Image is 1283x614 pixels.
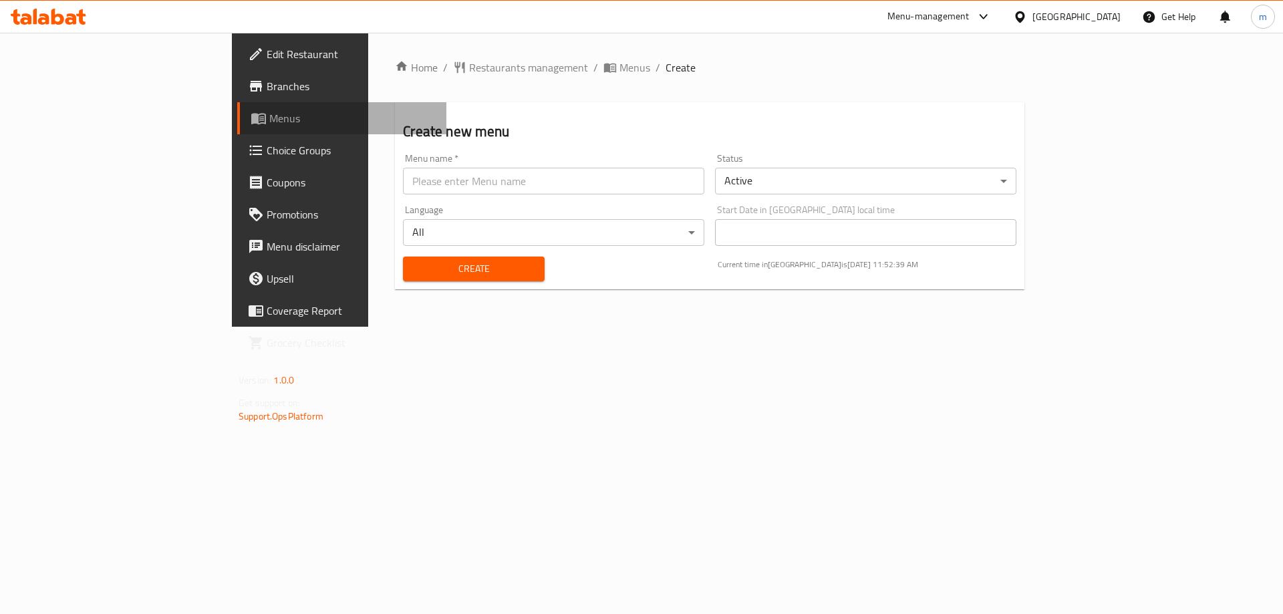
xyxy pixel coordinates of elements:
[403,122,1016,142] h2: Create new menu
[267,303,436,319] span: Coverage Report
[237,134,446,166] a: Choice Groups
[237,70,446,102] a: Branches
[666,59,696,75] span: Create
[267,46,436,62] span: Edit Restaurant
[237,198,446,231] a: Promotions
[237,295,446,327] a: Coverage Report
[619,59,650,75] span: Menus
[237,166,446,198] a: Coupons
[887,9,970,25] div: Menu-management
[469,59,588,75] span: Restaurants management
[269,110,436,126] span: Menus
[267,335,436,351] span: Grocery Checklist
[403,257,544,281] button: Create
[267,174,436,190] span: Coupons
[267,142,436,158] span: Choice Groups
[1032,9,1121,24] div: [GEOGRAPHIC_DATA]
[656,59,660,75] li: /
[718,259,1016,271] p: Current time in [GEOGRAPHIC_DATA] is [DATE] 11:52:39 AM
[603,59,650,75] a: Menus
[414,261,533,277] span: Create
[267,78,436,94] span: Branches
[593,59,598,75] li: /
[267,239,436,255] span: Menu disclaimer
[395,59,1024,75] nav: breadcrumb
[237,327,446,359] a: Grocery Checklist
[267,271,436,287] span: Upsell
[1259,9,1267,24] span: m
[237,263,446,295] a: Upsell
[237,38,446,70] a: Edit Restaurant
[715,168,1016,194] div: Active
[237,102,446,134] a: Menus
[403,168,704,194] input: Please enter Menu name
[239,394,300,412] span: Get support on:
[267,206,436,222] span: Promotions
[239,408,323,425] a: Support.OpsPlatform
[403,219,704,246] div: All
[273,371,294,389] span: 1.0.0
[239,371,271,389] span: Version:
[453,59,588,75] a: Restaurants management
[237,231,446,263] a: Menu disclaimer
